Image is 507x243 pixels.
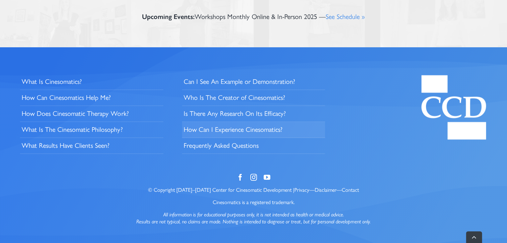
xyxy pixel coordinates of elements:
span: How Does Cine­so­mat­ic Ther­a­py Work? [22,109,128,118]
span: Can I See An Exam­ple or Demonstration? [184,77,295,86]
a: youtube [264,174,270,181]
p: Work­shops Month­ly Online & In-Person 2025 — [142,11,365,21]
span: How Can Cine­so­mat­ics Help Me? [22,93,111,102]
a: Dis­claimer [315,186,336,193]
a: Fre­quent­ly Asked Questions [182,138,325,154]
span: Is There Any Research On Its Efficacy? [184,109,286,118]
a: Con­tact [342,186,359,193]
a: Can I See An Exam­ple or Demonstration? [182,74,325,90]
p: Cine­so­mat­ics is a reg­is­tered trademark. [20,199,487,206]
a: Pri­va­cy [294,186,309,193]
p: © Copy­right [DATE]–[DATE] Center for Cine­so­mat­ic Devel­op­ment | — — [20,186,487,193]
a: instagram [250,174,257,181]
a: facebook [237,174,244,181]
a: Is There Any Research On Its Efficacy? [182,106,325,122]
span: Fre­quent­ly Asked Questions [184,141,259,149]
span: Who Is The Cre­ator of Cinesomatics? [184,93,285,102]
a: Who Is The Cre­ator of Cinesomatics? [182,90,325,106]
nav: Footer Menu 2 [182,74,325,154]
a: How Can Cine­so­mat­ics Help Me? [20,90,163,106]
span: How Can I Expe­ri­ence Cinesomatics? [184,125,282,133]
a: Center for Cine­so­mat­ic Development [420,72,487,82]
span: What Results Have Clients Seen? [22,141,109,149]
span: What Is The Cine­so­mat­ic Philosophy? [22,125,122,133]
a: What Is The Cine­so­mat­ic Philosophy? [20,122,163,138]
span: What Is Cinesomatics? [22,77,82,86]
a: What Results Have Clients Seen? [20,138,163,154]
em: All infor­ma­tion is for edu­ca­tion­al pur­pos­es only, it is not intend­ed as health or med­ica... [136,210,371,225]
a: What Is Cinesomatics? [20,74,163,90]
strong: Upcom­ing Events: [142,11,195,21]
a: How Can I Expe­ri­ence Cinesomatics? [182,122,325,138]
a: See Sched­ule » [326,11,365,21]
nav: Footer Menu 1 [20,74,163,154]
a: How Does Cine­so­mat­ic Ther­a­py Work? [20,106,163,122]
img: Center for Cinesomatic Development [420,74,487,140]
